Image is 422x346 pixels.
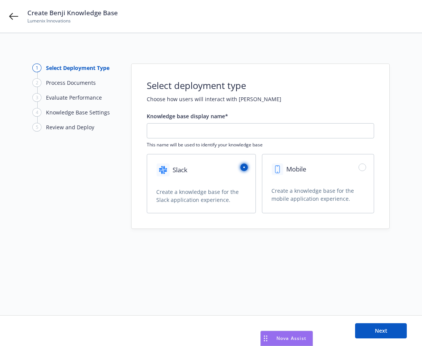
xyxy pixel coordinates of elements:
[147,95,374,103] h2: Choose how users will interact with [PERSON_NAME]
[32,123,41,132] div: 5
[32,108,41,117] div: 4
[27,8,118,17] span: Create Benji Knowledge Base
[147,79,246,92] h1: Select deployment type
[147,113,228,120] span: Knowledge base display name*
[261,331,270,346] div: Drag to move
[32,63,41,72] div: 1
[32,93,41,102] div: 3
[46,108,110,116] div: Knowledge Base Settings
[46,64,109,72] div: Select Deployment Type
[46,123,94,131] div: Review and Deploy
[46,94,102,102] div: Evaluate Performance
[271,187,354,202] span: Create a knowledge base for the mobile application experience.
[147,141,374,148] span: This name will be used to identify your knowledge base
[260,331,313,346] button: Nova Assist
[355,323,407,338] button: Next
[173,165,187,175] span: Slack
[27,17,118,24] span: Lumenix Innovations
[286,164,306,174] span: Mobile
[156,188,239,203] span: Create a knowledge base for the Slack application experience.
[375,327,387,334] span: Next
[32,78,41,87] div: 2
[276,335,306,341] span: Nova Assist
[46,79,96,87] div: Process Documents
